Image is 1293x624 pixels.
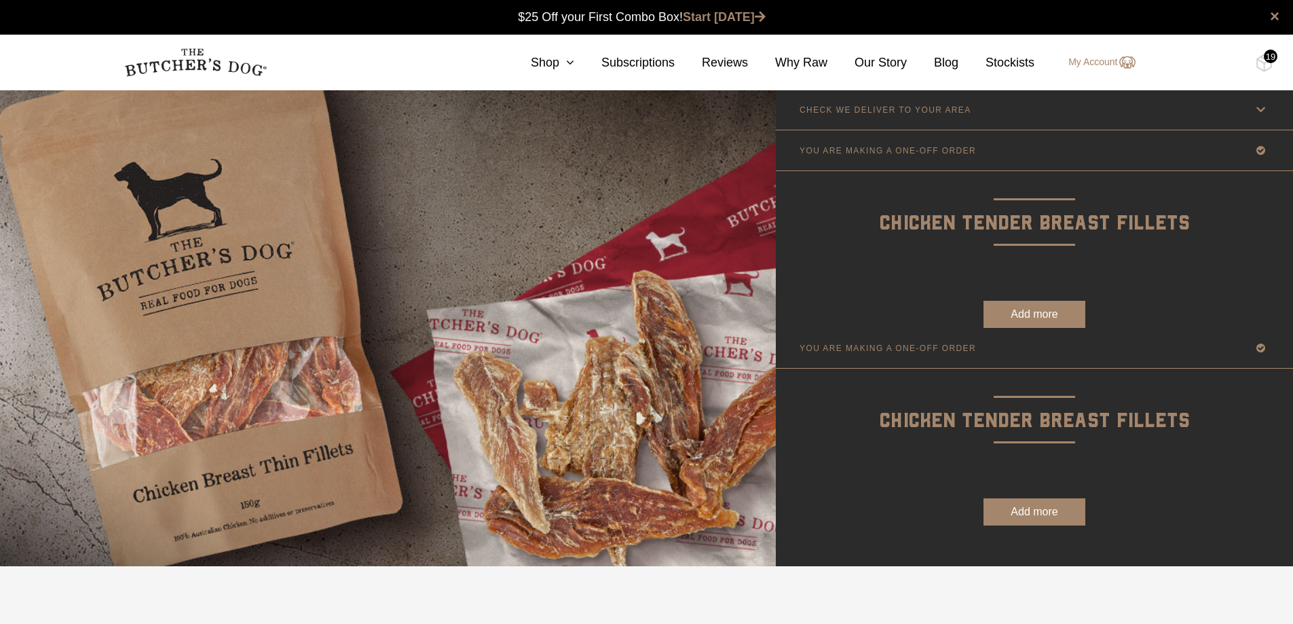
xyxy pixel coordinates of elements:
a: YOU ARE MAKING A ONE-OFF ORDER [776,328,1293,368]
a: CHECK WE DELIVER TO YOUR AREA [776,90,1293,130]
p: CHECK WE DELIVER TO YOUR AREA [800,105,971,115]
p: Chicken Tender Breast Fillets [776,171,1293,240]
p: YOU ARE MAKING A ONE-OFF ORDER [800,344,976,353]
a: close [1270,8,1279,24]
a: Stockists [958,54,1034,72]
a: Subscriptions [574,54,675,72]
a: My Account [1055,54,1135,71]
img: TBD_Cart-Full.png [1256,54,1273,72]
button: Add more [983,498,1085,526]
div: 19 [1264,50,1277,63]
a: YOU ARE MAKING A ONE-OFF ORDER [776,130,1293,170]
p: YOU ARE MAKING A ONE-OFF ORDER [800,146,976,155]
a: Reviews [675,54,748,72]
button: Add more [983,301,1085,328]
a: Shop [504,54,574,72]
p: Chicken Tender Breast Fillets [776,369,1293,437]
a: Our Story [827,54,907,72]
a: Start [DATE] [683,10,766,24]
a: Why Raw [748,54,827,72]
a: Blog [907,54,958,72]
